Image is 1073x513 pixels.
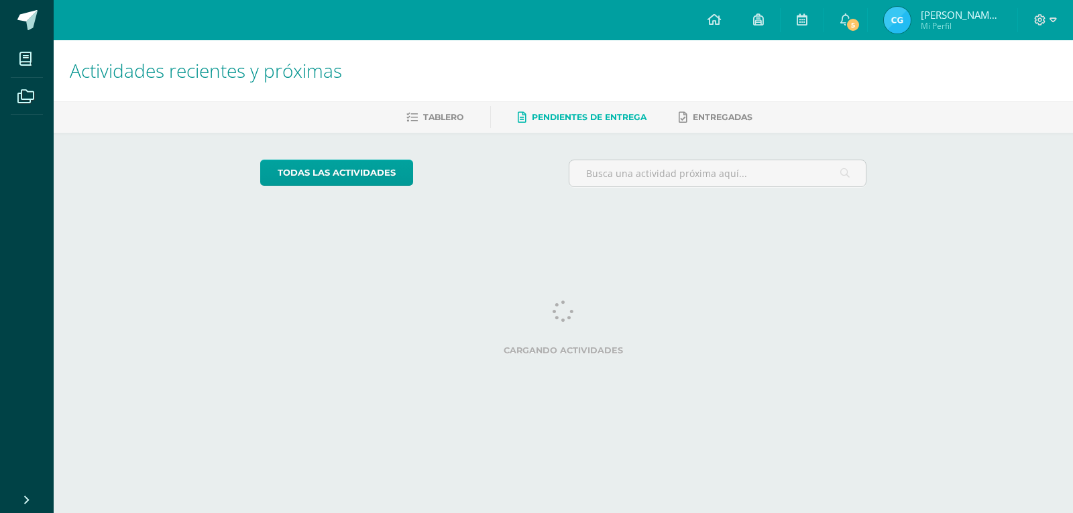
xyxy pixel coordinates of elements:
a: Pendientes de entrega [518,107,646,128]
span: Tablero [423,112,463,122]
span: Mi Perfil [921,20,1001,32]
input: Busca una actividad próxima aquí... [569,160,866,186]
span: Pendientes de entrega [532,112,646,122]
a: Tablero [406,107,463,128]
span: 5 [846,17,860,32]
span: Entregadas [693,112,752,122]
span: Actividades recientes y próximas [70,58,342,83]
span: [PERSON_NAME] de los Angeles [921,8,1001,21]
a: todas las Actividades [260,160,413,186]
label: Cargando actividades [260,345,867,355]
img: e9a4c6a2b75c4b8515276efd531984ac.png [884,7,911,34]
a: Entregadas [679,107,752,128]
